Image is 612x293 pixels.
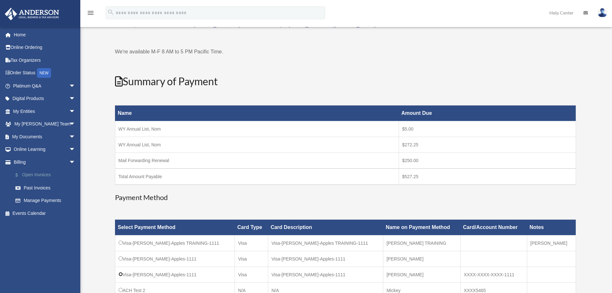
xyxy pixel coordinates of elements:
a: My Entitiesarrow_drop_down [4,105,85,118]
h3: Payment Method [115,193,576,203]
a: Home [4,28,85,41]
td: Visa [235,235,268,251]
td: [PERSON_NAME] [383,251,461,267]
a: menu [87,11,94,17]
td: Visa [235,267,268,283]
th: Notes [527,220,576,235]
th: Name [115,105,399,121]
a: Digital Productsarrow_drop_down [4,92,85,105]
a: $Open Invoices [9,169,85,182]
td: XXXX-XXXX-XXXX-1111 [460,267,527,283]
td: WY Annual List, Nom [115,121,399,137]
a: Past Invoices [9,181,85,194]
div: NEW [37,68,51,78]
a: Tax Organizers [4,54,85,67]
span: arrow_drop_down [69,79,82,93]
td: Visa-[PERSON_NAME]-Apples TRAINING-1111 [268,235,383,251]
td: Visa-[PERSON_NAME]-Apples-1111 [115,267,235,283]
th: Card/Account Number [460,220,527,235]
img: Anderson Advisors Platinum Portal [3,8,61,20]
a: [PHONE_NUMBER] [194,22,240,27]
a: Online Learningarrow_drop_down [4,143,85,156]
span: arrow_drop_down [69,130,82,143]
i: search [107,9,114,16]
span: arrow_drop_down [69,156,82,169]
h2: Summary of Payment [115,74,576,89]
th: Card Type [235,220,268,235]
img: User Pic [598,8,607,17]
th: Name on Payment Method [383,220,461,235]
a: Order StatusNEW [4,67,85,80]
td: Visa-[PERSON_NAME]-Apples TRAINING-1111 [115,235,235,251]
th: Amount Due [399,105,576,121]
td: $5.00 [399,121,576,137]
a: Online Ordering [4,41,85,54]
a: Platinum Q&Aarrow_drop_down [4,79,85,92]
a: Manage Payments [9,194,85,207]
td: Visa-[PERSON_NAME]-Apples-1111 [115,251,235,267]
td: Visa-[PERSON_NAME]-Apples-1111 [268,251,383,267]
span: arrow_drop_down [69,92,82,105]
a: Events Calendar [4,207,85,220]
td: $527.25 [399,169,576,185]
a: [EMAIL_ADDRESS][DOMAIN_NAME] [288,22,376,27]
td: $250.00 [399,153,576,169]
a: My Documentsarrow_drop_down [4,130,85,143]
a: My [PERSON_NAME] Teamarrow_drop_down [4,118,85,131]
span: $ [19,171,22,179]
th: Card Description [268,220,383,235]
td: Total Amount Payable [115,169,399,185]
span: arrow_drop_down [69,118,82,131]
a: Billingarrow_drop_down [4,156,85,169]
span: arrow_drop_down [69,105,82,118]
td: [PERSON_NAME] TRAINING [383,235,461,251]
td: Visa-[PERSON_NAME]-Apples-1111 [268,267,383,283]
td: Mail Forwarding Renewal [115,153,399,169]
td: Visa [235,251,268,267]
td: WY Annual List, Nom [115,137,399,153]
i: menu [87,9,94,17]
span: arrow_drop_down [69,143,82,156]
td: [PERSON_NAME] [383,267,461,283]
td: [PERSON_NAME] [527,235,576,251]
p: We're available M-F 8 AM to 5 PM Pacific Time. [115,47,576,56]
th: Select Payment Method [115,220,235,235]
td: $272.25 [399,137,576,153]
